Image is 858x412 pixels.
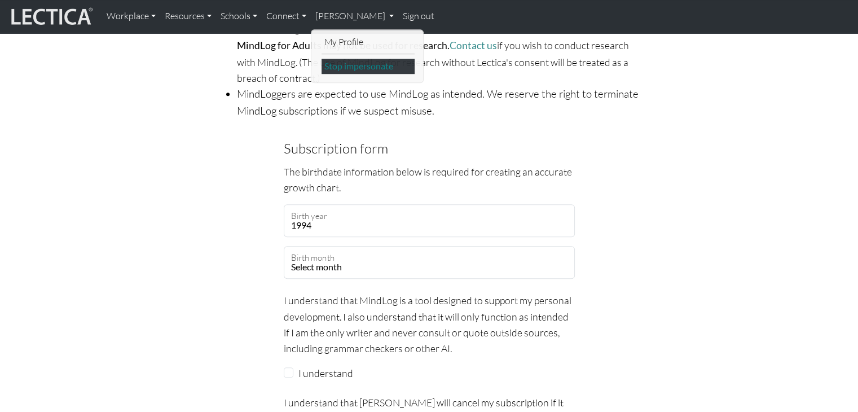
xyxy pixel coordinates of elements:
a: MindLog for Adults may not be used for research. [237,40,450,51]
ul: [PERSON_NAME] [322,34,415,74]
legend: Subscription form [284,138,388,159]
a: My Profile [322,34,415,50]
p: The birthdate information below is required for creating an accurate growth chart. [284,164,575,195]
a: Connect [262,5,311,28]
p: I understand that MindLog is a tool designed to support my personal development. I also understan... [284,292,575,356]
a: Contact us [450,40,497,51]
img: lecticalive [8,6,93,27]
a: Resources [160,5,216,28]
label: I understand [298,365,353,381]
a: Schools [216,5,262,28]
a: Sign out [398,5,439,28]
a: [PERSON_NAME] [311,5,398,28]
a: Workplace [102,5,160,28]
li: MindLoggers are expected to use MindLog as intended. We reserve the right to terminate MindLog su... [237,86,640,120]
a: Stop impersonate [322,59,415,74]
